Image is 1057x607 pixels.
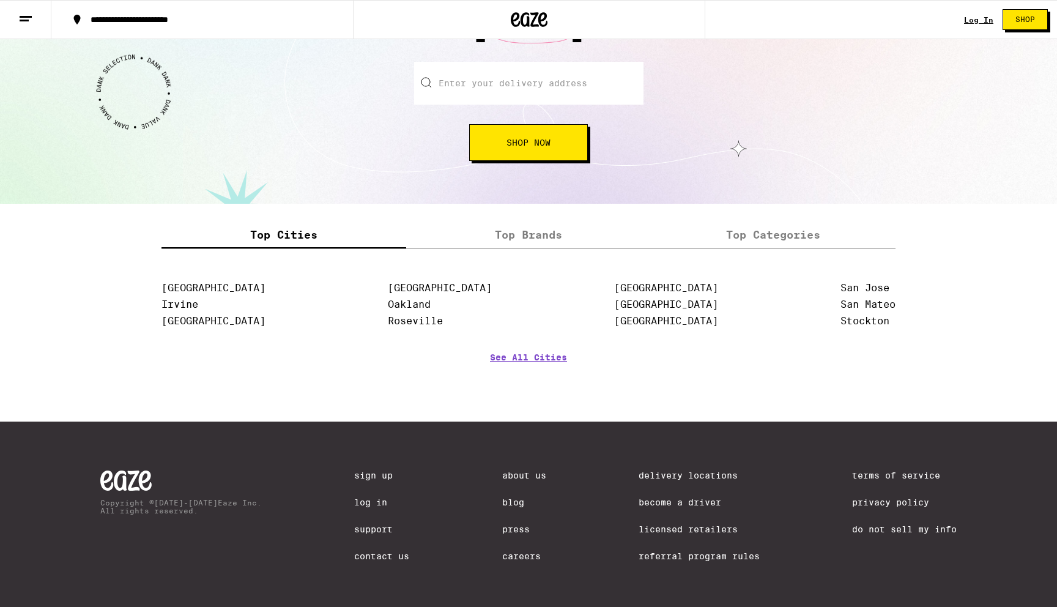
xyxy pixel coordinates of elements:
a: Do Not Sell My Info [852,524,957,534]
a: Terms of Service [852,471,957,480]
a: [GEOGRAPHIC_DATA] [388,282,492,294]
a: [GEOGRAPHIC_DATA] [614,282,718,294]
a: Referral Program Rules [639,551,760,561]
a: See All Cities [490,352,567,398]
a: About Us [502,471,546,480]
span: Hi. Need any help? [7,9,88,18]
a: [GEOGRAPHIC_DATA] [161,315,265,327]
div: tabs [161,222,896,249]
label: Top Cities [161,222,406,248]
a: Press [502,524,546,534]
a: [GEOGRAPHIC_DATA] [614,315,718,327]
a: Blog [502,497,546,507]
a: Log In [354,497,409,507]
span: Shop [1015,16,1035,23]
a: Shop [993,9,1057,30]
a: Oakland [388,299,431,310]
label: Top Brands [406,222,651,248]
p: Copyright © [DATE]-[DATE] Eaze Inc. All rights reserved. [100,499,262,515]
a: Support [354,524,409,534]
button: Shop [1003,9,1048,30]
a: Delivery Locations [639,471,760,480]
label: Top Categories [651,222,896,248]
a: Contact Us [354,551,409,561]
a: Careers [502,551,546,561]
input: Enter your delivery address [414,62,643,105]
a: Irvine [161,299,198,310]
a: San Jose [840,282,889,294]
button: Shop Now [469,124,588,161]
a: Become a Driver [639,497,760,507]
a: Sign Up [354,471,409,480]
a: Licensed Retailers [639,524,760,534]
a: [GEOGRAPHIC_DATA] [614,299,718,310]
a: Privacy Policy [852,497,957,507]
a: Log In [964,16,993,24]
a: [GEOGRAPHIC_DATA] [161,282,265,294]
a: Stockton [840,315,889,327]
span: Shop Now [506,138,551,147]
a: San Mateo [840,299,896,310]
a: Roseville [388,315,443,327]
